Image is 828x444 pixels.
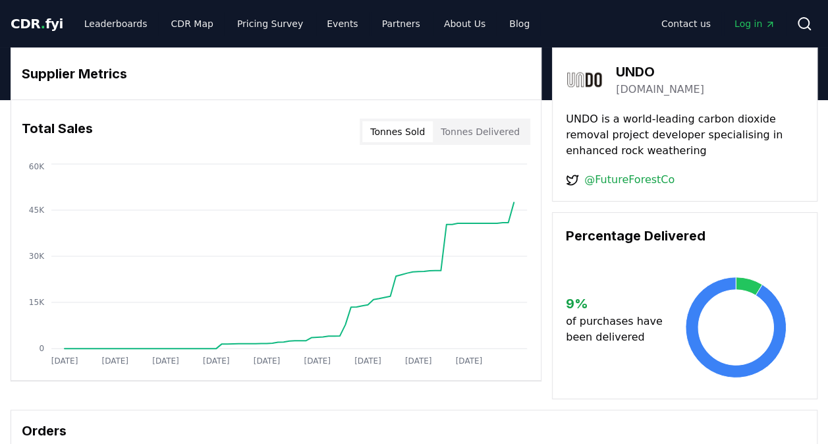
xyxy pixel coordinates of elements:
p: of purchases have been delivered [566,314,668,345]
a: Partners [372,12,431,36]
h3: 9 % [566,294,668,314]
a: [DOMAIN_NAME] [616,82,704,97]
tspan: [DATE] [51,356,78,366]
a: Leaderboards [74,12,158,36]
p: UNDO is a world-leading carbon dioxide removal project developer specialising in enhanced rock we... [566,111,804,159]
a: Blog [499,12,540,36]
a: Contact us [651,12,721,36]
a: @FutureForestCo [584,172,675,188]
tspan: 15K [29,298,45,307]
button: Tonnes Sold [362,121,433,142]
a: CDR Map [161,12,224,36]
tspan: 45K [29,206,45,215]
nav: Main [651,12,786,36]
tspan: [DATE] [203,356,230,366]
h3: Percentage Delivered [566,226,804,246]
tspan: 60K [29,162,45,171]
button: Tonnes Delivered [433,121,528,142]
h3: UNDO [616,62,704,82]
a: Pricing Survey [227,12,314,36]
img: UNDO-logo [566,61,603,98]
a: Log in [724,12,786,36]
tspan: [DATE] [152,356,179,366]
h3: Total Sales [22,119,93,145]
span: . [41,16,45,32]
span: CDR fyi [11,16,63,32]
tspan: 0 [39,344,44,353]
span: Log in [734,17,775,30]
nav: Main [74,12,540,36]
tspan: [DATE] [254,356,281,366]
a: CDR.fyi [11,14,63,33]
tspan: [DATE] [354,356,381,366]
a: About Us [433,12,496,36]
tspan: [DATE] [304,356,331,366]
tspan: [DATE] [405,356,432,366]
h3: Supplier Metrics [22,64,530,84]
h3: Orders [22,421,806,441]
tspan: 30K [29,252,45,261]
tspan: [DATE] [456,356,483,366]
a: Events [316,12,368,36]
tspan: [DATE] [101,356,128,366]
